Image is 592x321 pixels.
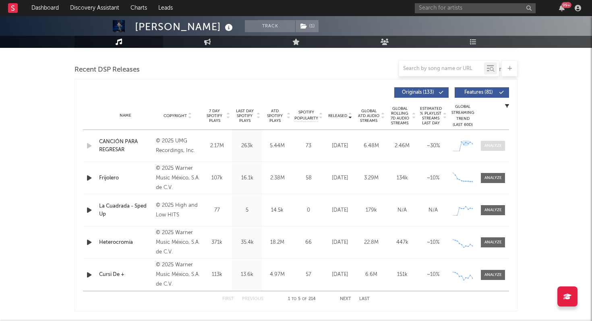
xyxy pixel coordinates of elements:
[294,174,323,182] div: 58
[455,87,509,98] button: Features(81)
[292,297,296,301] span: to
[327,174,354,182] div: [DATE]
[327,271,354,279] div: [DATE]
[99,113,152,119] div: Name
[561,2,571,8] div: 99 +
[296,20,319,32] button: (1)
[294,271,323,279] div: 57
[420,206,447,214] div: N/A
[389,174,416,182] div: 134k
[327,206,354,214] div: [DATE]
[358,206,385,214] div: 179k
[99,174,152,182] a: Frijolero
[99,271,152,279] a: Cursi De +
[164,113,187,118] span: Copyright
[415,3,536,13] input: Search for artists
[389,142,416,150] div: 2.46M
[389,206,416,214] div: N/A
[156,164,200,193] div: © 2025 Warner Music México, S.A. de C.V.
[264,109,286,123] span: ATD Spotify Plays
[399,66,484,72] input: Search by song name or URL
[389,239,416,247] div: 447k
[294,239,323,247] div: 66
[156,228,200,257] div: © 2025 Warner Music México, S.A. de C.V.
[279,294,324,304] div: 1 5 214
[204,206,230,214] div: 77
[327,142,354,150] div: [DATE]
[420,239,447,247] div: ~ 10 %
[420,106,442,126] span: Estimated % Playlist Streams Last Day
[222,297,234,301] button: First
[420,271,447,279] div: ~ 10 %
[294,206,323,214] div: 0
[420,174,447,182] div: ~ 10 %
[340,297,351,301] button: Next
[359,297,370,301] button: Last
[234,271,260,279] div: 13.6k
[264,206,290,214] div: 14.5k
[242,297,263,301] button: Previous
[358,109,380,123] span: Global ATD Audio Streams
[99,202,152,218] a: La Cuadrada - Sped Up
[358,142,385,150] div: 6.48M
[559,5,565,11] button: 99+
[204,239,230,247] div: 371k
[358,239,385,247] div: 22.8M
[245,20,295,32] button: Track
[156,260,200,289] div: © 2025 Warner Music México, S.A. de C.V.
[389,271,416,279] div: 151k
[460,90,497,95] span: Features ( 81 )
[394,87,449,98] button: Originals(133)
[204,142,230,150] div: 2.17M
[328,113,347,118] span: Released
[399,90,437,95] span: Originals ( 133 )
[327,239,354,247] div: [DATE]
[156,136,200,156] div: © 2025 UMG Recordings, Inc.
[295,20,319,32] span: ( 1 )
[389,106,411,126] span: Global Rolling 7D Audio Streams
[420,142,447,150] div: ~ 30 %
[294,142,323,150] div: 73
[264,239,290,247] div: 18.2M
[204,109,225,123] span: 7 Day Spotify Plays
[294,109,318,121] span: Spotify Popularity
[204,271,230,279] div: 113k
[99,239,152,247] a: Heterocromía
[234,206,260,214] div: 5
[451,104,475,128] div: Global Streaming Trend (Last 60D)
[264,142,290,150] div: 5.44M
[156,201,200,220] div: © 2025 High and Low HITS
[302,297,307,301] span: of
[264,271,290,279] div: 4.97M
[234,109,255,123] span: Last Day Spotify Plays
[234,174,260,182] div: 16.1k
[234,239,260,247] div: 35.4k
[135,20,235,33] div: [PERSON_NAME]
[358,174,385,182] div: 3.29M
[264,174,290,182] div: 2.38M
[99,138,152,154] a: CANCIÓN PARA REGRESAR
[204,174,230,182] div: 107k
[358,271,385,279] div: 6.6M
[234,142,260,150] div: 263k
